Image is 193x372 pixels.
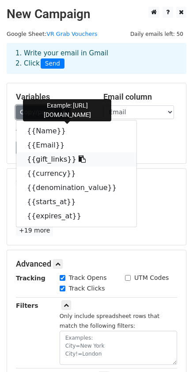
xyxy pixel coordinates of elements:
[16,195,136,209] a: {{starts_at}}
[16,275,45,282] strong: Tracking
[16,259,177,269] h5: Advanced
[9,48,184,69] div: 1. Write your email in Gmail 2. Click
[127,31,186,37] a: Daily emails left: 50
[23,99,111,121] div: Example: [URL][DOMAIN_NAME]
[7,31,97,37] small: Google Sheet:
[46,31,97,37] a: VR Grab Vouchers
[16,225,53,236] a: +19 more
[16,124,136,138] a: {{Name}}
[7,7,186,22] h2: New Campaign
[60,313,159,329] small: Only include spreadsheet rows that match the following filters:
[103,92,178,102] h5: Email column
[16,92,90,102] h5: Variables
[16,302,38,309] strong: Filters
[16,138,136,152] a: {{Email}}
[16,105,70,119] a: Copy/paste...
[16,181,136,195] a: {{denomination_value}}
[16,209,136,223] a: {{expires_at}}
[149,329,193,372] iframe: Chat Widget
[69,284,105,293] label: Track Clicks
[41,58,64,69] span: Send
[69,273,107,283] label: Track Opens
[16,167,136,181] a: {{currency}}
[127,29,186,39] span: Daily emails left: 50
[16,152,136,167] a: {{gift_links}}
[134,273,169,283] label: UTM Codes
